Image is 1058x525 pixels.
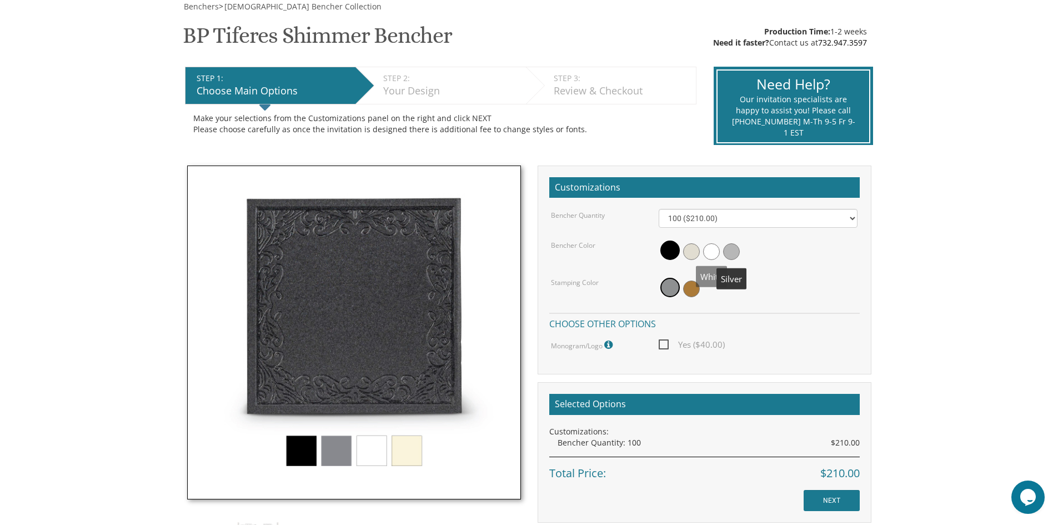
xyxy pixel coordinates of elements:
[183,1,219,12] a: Benchers
[558,437,860,448] div: Bencher Quantity: 100
[820,466,860,482] span: $210.00
[383,73,520,84] div: STEP 2:
[223,1,382,12] a: [DEMOGRAPHIC_DATA] Bencher Collection
[224,1,382,12] span: [DEMOGRAPHIC_DATA] Bencher Collection
[818,37,867,48] a: 732.947.3597
[554,84,690,98] div: Review & Checkout
[831,437,860,448] span: $210.00
[549,426,860,437] div: Customizations:
[383,84,520,98] div: Your Design
[193,113,688,135] div: Make your selections from the Customizations panel on the right and click NEXT Please choose care...
[551,338,615,352] label: Monogram/Logo
[731,94,855,138] div: Our invitation specialists are happy to assist you! Please call [PHONE_NUMBER] M-Th 9-5 Fr 9-1 EST
[184,1,219,12] span: Benchers
[549,457,860,482] div: Total Price:
[187,166,521,499] img: tiferes_shimmer.jpg
[219,1,382,12] span: >
[554,73,690,84] div: STEP 3:
[1011,481,1047,514] iframe: chat widget
[549,177,860,198] h2: Customizations
[551,211,605,220] label: Bencher Quantity
[549,394,860,415] h2: Selected Options
[713,37,769,48] span: Need it faster?
[549,313,860,332] h4: Choose other options
[551,278,599,287] label: Stamping Color
[659,338,725,352] span: Yes ($40.00)
[197,73,350,84] div: STEP 1:
[713,26,867,48] div: 1-2 weeks Contact us at
[551,241,595,250] label: Bencher Color
[731,74,855,94] div: Need Help?
[197,84,350,98] div: Choose Main Options
[804,490,860,511] input: NEXT
[183,23,452,56] h1: BP Tiferes Shimmer Bencher
[764,26,830,37] span: Production Time:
